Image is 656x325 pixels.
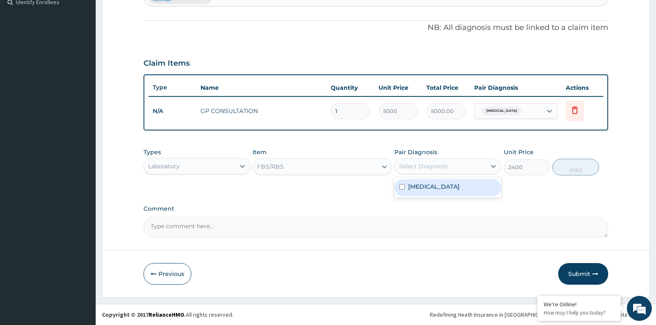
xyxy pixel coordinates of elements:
[144,149,161,156] label: Types
[257,162,284,171] div: FBS/RBS
[48,105,115,189] span: We're online!
[430,310,650,319] div: Redefining Heath Insurance in [GEOGRAPHIC_DATA] using Telemedicine and Data Science!
[482,107,521,115] span: [MEDICAL_DATA]
[252,148,267,156] label: Item
[144,205,609,212] label: Comment
[558,263,608,285] button: Submit
[144,59,190,68] h3: Claim Items
[102,311,186,318] strong: Copyright © 2017 .
[144,263,191,285] button: Previous
[544,309,614,316] p: How may I help you today?
[544,300,614,308] div: We're Online!
[144,22,609,33] p: NB: All diagnosis must be linked to a claim item
[136,4,156,24] div: Minimize live chat window
[196,103,327,119] td: GP CONSULTATION
[552,159,599,175] button: Add
[422,79,470,96] th: Total Price
[149,103,196,119] td: N/A
[149,311,184,318] a: RelianceHMO
[149,80,196,95] th: Type
[394,148,437,156] label: Pair Diagnosis
[562,79,603,96] th: Actions
[504,148,534,156] label: Unit Price
[196,79,327,96] th: Name
[408,182,460,191] label: [MEDICAL_DATA]
[43,47,140,57] div: Chat with us now
[96,304,656,325] footer: All rights reserved.
[399,162,448,170] div: Select Diagnosis
[470,79,562,96] th: Pair Diagnosis
[4,227,158,256] textarea: Type your message and hit 'Enter'
[148,162,180,170] div: Laboratory
[327,79,374,96] th: Quantity
[374,79,422,96] th: Unit Price
[15,42,34,62] img: d_794563401_company_1708531726252_794563401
